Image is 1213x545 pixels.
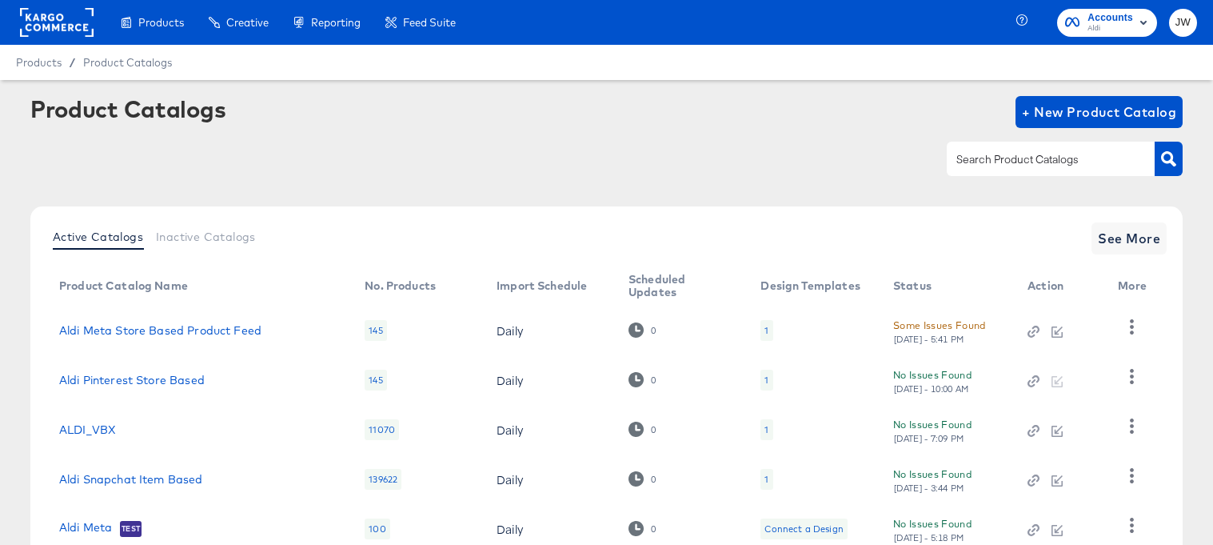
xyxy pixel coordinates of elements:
a: ALDI_VBX [59,423,116,436]
input: Search Product Catalogs [953,150,1123,169]
div: No. Products [365,279,436,292]
div: 0 [650,523,656,535]
div: Scheduled Updates [628,273,728,299]
th: More [1105,267,1166,306]
td: Daily [484,355,616,405]
span: Inactive Catalogs [156,230,256,243]
span: Active Catalogs [53,230,143,243]
span: Aldi [1087,22,1133,35]
a: Aldi Meta Store Based Product Feed [59,324,261,337]
div: 1 [764,324,768,337]
span: Products [138,16,184,29]
span: JW [1175,14,1191,32]
td: Daily [484,405,616,455]
div: 100 [365,519,389,539]
a: Product Catalogs [83,56,172,69]
div: 145 [365,320,386,341]
button: + New Product Catalog [1015,96,1183,128]
span: See More [1098,227,1160,250]
div: 1 [760,370,772,391]
div: 1 [760,469,772,490]
div: Some Issues Found [893,317,986,334]
td: Daily [484,455,616,504]
div: 1 [764,473,768,486]
a: Aldi Meta [59,521,112,537]
span: / [62,56,83,69]
div: 0 [628,323,656,338]
div: 0 [628,471,656,487]
div: Import Schedule [497,279,587,292]
div: 0 [650,375,656,386]
span: Test [120,523,142,535]
span: Feed Suite [403,16,456,29]
button: Some Issues Found[DATE] - 5:41 PM [893,317,986,345]
div: Connect a Design [764,523,843,535]
div: 0 [650,424,656,435]
th: Status [880,267,1015,306]
a: Aldi Snapchat Item Based [59,473,203,486]
div: 1 [764,374,768,387]
div: 1 [760,320,772,341]
div: 0 [650,325,656,336]
div: Product Catalogs [30,96,225,122]
span: Creative [226,16,269,29]
div: 0 [628,422,656,437]
button: See More [1091,222,1167,254]
div: 1 [764,423,768,436]
div: Connect a Design [760,519,847,539]
div: 11070 [365,419,399,440]
span: Reporting [311,16,361,29]
span: + New Product Catalog [1022,101,1176,123]
a: Aldi Pinterest Store Based [59,374,205,387]
div: 145 [365,370,386,391]
span: Products [16,56,62,69]
div: Product Catalog Name [59,279,188,292]
button: AccountsAldi [1057,9,1157,37]
td: Daily [484,306,616,355]
div: 0 [628,521,656,536]
button: JW [1169,9,1197,37]
div: 1 [760,419,772,440]
div: 139622 [365,469,401,490]
div: 0 [628,372,656,387]
span: Accounts [1087,10,1133,26]
th: Action [1015,267,1105,306]
div: Design Templates [760,279,860,292]
div: 0 [650,474,656,485]
div: [DATE] - 5:41 PM [893,334,965,345]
